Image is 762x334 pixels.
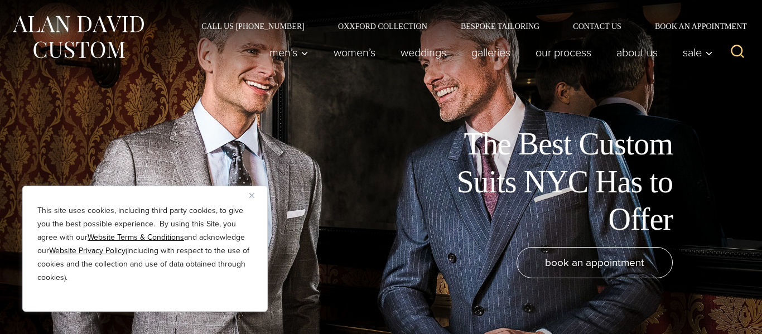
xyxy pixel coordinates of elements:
button: View Search Form [724,39,751,66]
nav: Primary Navigation [257,41,719,64]
a: Women’s [321,41,388,64]
a: Website Privacy Policy [49,245,126,256]
a: Our Process [523,41,604,64]
a: Call Us [PHONE_NUMBER] [185,22,321,30]
nav: Secondary Navigation [185,22,751,30]
a: Book an Appointment [638,22,751,30]
h1: The Best Custom Suits NYC Has to Offer [422,125,673,238]
a: Website Terms & Conditions [88,231,184,243]
a: Contact Us [556,22,638,30]
span: book an appointment [545,254,644,270]
span: Men’s [269,47,308,58]
a: Oxxford Collection [321,22,444,30]
a: Bespoke Tailoring [444,22,556,30]
span: Sale [683,47,713,58]
a: About Us [604,41,671,64]
a: book an appointment [517,247,673,278]
a: weddings [388,41,459,64]
a: Galleries [459,41,523,64]
img: Close [249,193,254,198]
img: Alan David Custom [11,12,145,62]
button: Close [249,188,263,202]
p: This site uses cookies, including third party cookies, to give you the best possible experience. ... [37,204,253,284]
